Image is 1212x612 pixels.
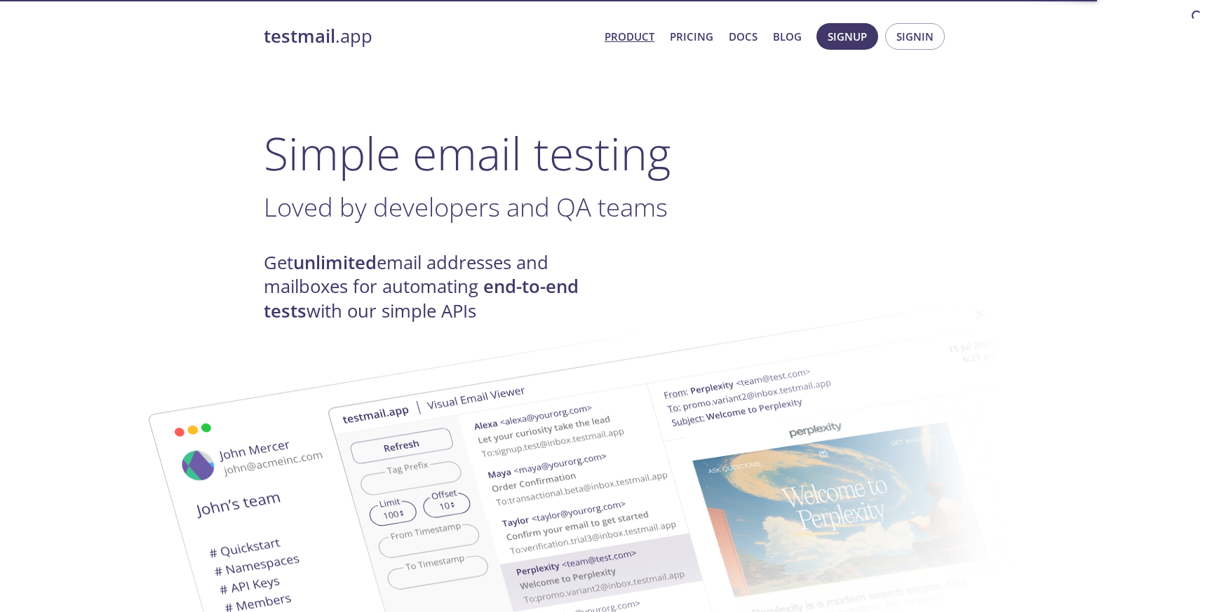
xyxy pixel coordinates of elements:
[896,27,934,46] span: Signin
[264,251,606,323] h4: Get email addresses and mailboxes for automating with our simple APIs
[264,25,593,48] a: testmail.app
[828,27,867,46] span: Signup
[264,24,335,48] strong: testmail
[816,23,878,50] button: Signup
[773,27,802,46] a: Blog
[264,274,579,322] strong: end-to-end tests
[885,23,945,50] button: Signin
[264,126,948,180] h1: Simple email testing
[729,27,757,46] a: Docs
[293,250,377,275] strong: unlimited
[605,27,654,46] a: Product
[670,27,713,46] a: Pricing
[264,189,668,224] span: Loved by developers and QA teams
